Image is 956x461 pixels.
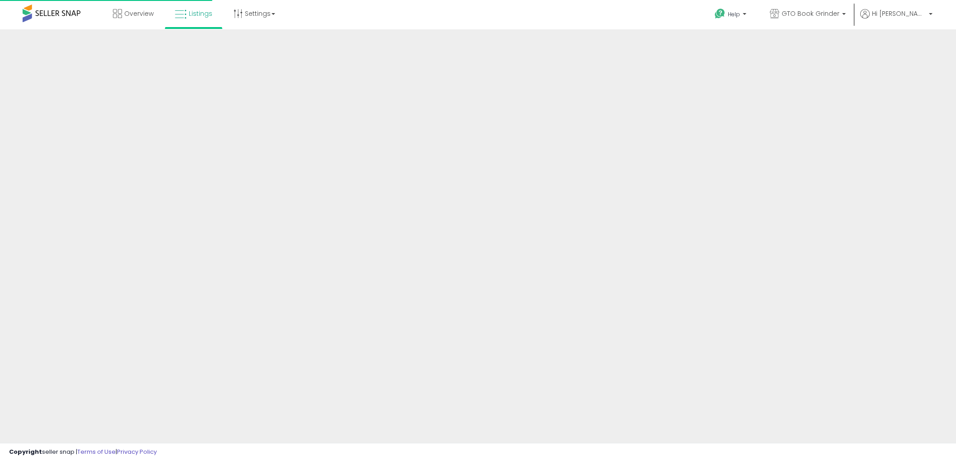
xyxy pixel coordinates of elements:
[124,9,154,18] span: Overview
[189,9,212,18] span: Listings
[714,8,726,19] i: Get Help
[708,1,755,29] a: Help
[872,9,926,18] span: Hi [PERSON_NAME]
[728,10,740,18] span: Help
[860,9,933,29] a: Hi [PERSON_NAME]
[782,9,839,18] span: GTO Book Grinder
